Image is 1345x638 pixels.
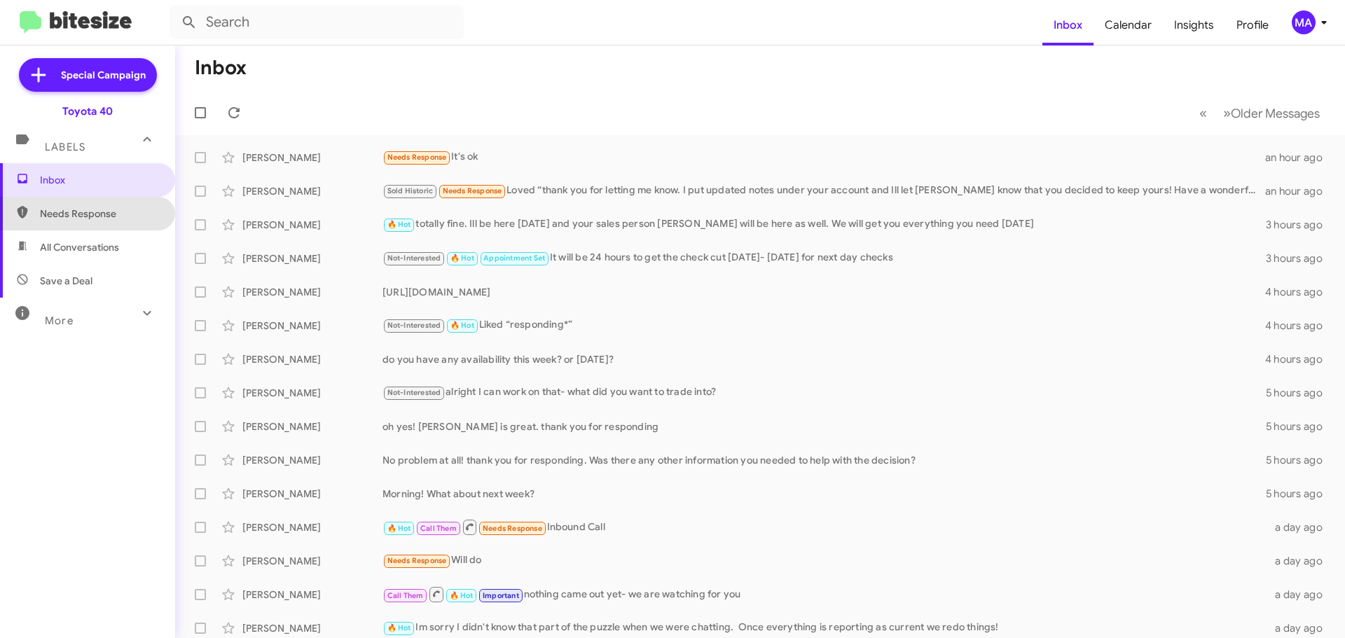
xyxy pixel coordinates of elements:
[1042,5,1094,46] a: Inbox
[242,386,382,400] div: [PERSON_NAME]
[1191,99,1215,127] button: Previous
[40,207,159,221] span: Needs Response
[1266,386,1334,400] div: 5 hours ago
[382,487,1266,501] div: Morning! What about next week?
[450,321,474,330] span: 🔥 Hot
[387,220,411,229] span: 🔥 Hot
[382,317,1265,333] div: Liked “responding*”
[62,104,113,118] div: Toyota 40
[40,274,92,288] span: Save a Deal
[450,591,474,600] span: 🔥 Hot
[242,251,382,265] div: [PERSON_NAME]
[1265,352,1334,366] div: 4 hours ago
[387,623,411,632] span: 🔥 Hot
[242,520,382,534] div: [PERSON_NAME]
[19,58,157,92] a: Special Campaign
[1265,151,1334,165] div: an hour ago
[242,487,382,501] div: [PERSON_NAME]
[242,419,382,434] div: [PERSON_NAME]
[382,149,1265,165] div: It's ok
[483,524,542,533] span: Needs Response
[1266,487,1334,501] div: 5 hours ago
[382,250,1266,266] div: It will be 24 hours to get the check cut [DATE]- [DATE] for next day checks
[420,524,457,533] span: Call Them
[242,554,382,568] div: [PERSON_NAME]
[382,183,1265,199] div: Loved “thank you for letting me know. I put updated notes under your account and Ill let [PERSON_...
[382,419,1266,434] div: oh yes! [PERSON_NAME] is great. thank you for responding
[387,591,424,600] span: Call Them
[387,186,434,195] span: Sold Historic
[242,184,382,198] div: [PERSON_NAME]
[242,352,382,366] div: [PERSON_NAME]
[242,319,382,333] div: [PERSON_NAME]
[242,621,382,635] div: [PERSON_NAME]
[242,453,382,467] div: [PERSON_NAME]
[1192,99,1328,127] nav: Page navigation example
[1223,104,1231,122] span: »
[1267,520,1334,534] div: a day ago
[1292,11,1316,34] div: MA
[382,285,1265,299] div: [URL][DOMAIN_NAME]
[1266,419,1334,434] div: 5 hours ago
[195,57,247,79] h1: Inbox
[1266,453,1334,467] div: 5 hours ago
[382,518,1267,536] div: Inbound Call
[387,556,447,565] span: Needs Response
[1231,106,1320,121] span: Older Messages
[382,585,1267,603] div: nothing came out yet- we are watching for you
[40,173,159,187] span: Inbox
[1267,621,1334,635] div: a day ago
[40,240,119,254] span: All Conversations
[1265,319,1334,333] div: 4 hours ago
[45,314,74,327] span: More
[483,591,519,600] span: Important
[242,588,382,602] div: [PERSON_NAME]
[443,186,502,195] span: Needs Response
[45,141,85,153] span: Labels
[1265,184,1334,198] div: an hour ago
[1267,588,1334,602] div: a day ago
[1265,285,1334,299] div: 4 hours ago
[387,321,441,330] span: Not-Interested
[1094,5,1163,46] a: Calendar
[382,553,1267,569] div: Will do
[1280,11,1330,34] button: MA
[382,620,1267,636] div: Im sorry I didn't know that part of the puzzle when we were chatting. Once everything is reportin...
[242,151,382,165] div: [PERSON_NAME]
[450,254,474,263] span: 🔥 Hot
[1266,218,1334,232] div: 3 hours ago
[382,453,1266,467] div: No problem at all! thank you for responding. Was there any other information you needed to help w...
[382,384,1266,401] div: alright I can work on that- what did you want to trade into?
[61,68,146,82] span: Special Campaign
[387,153,447,162] span: Needs Response
[483,254,545,263] span: Appointment Set
[1163,5,1225,46] a: Insights
[1199,104,1207,122] span: «
[242,285,382,299] div: [PERSON_NAME]
[1215,99,1328,127] button: Next
[170,6,464,39] input: Search
[242,218,382,232] div: [PERSON_NAME]
[1225,5,1280,46] a: Profile
[387,254,441,263] span: Not-Interested
[382,216,1266,233] div: totally fine. Ill be here [DATE] and your sales person [PERSON_NAME] will be here as well. We wil...
[387,524,411,533] span: 🔥 Hot
[387,388,441,397] span: Not-Interested
[1266,251,1334,265] div: 3 hours ago
[382,352,1265,366] div: do you have any availability this week? or [DATE]?
[1267,554,1334,568] div: a day ago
